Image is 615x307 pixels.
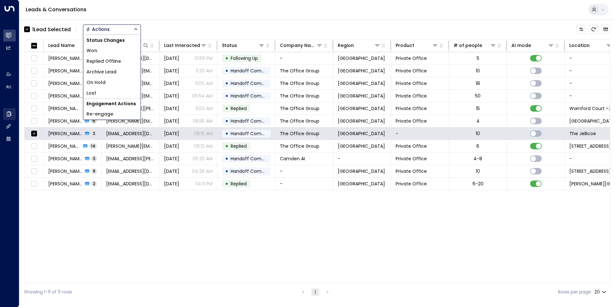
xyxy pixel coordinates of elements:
td: - [333,153,391,165]
span: The Office Group [280,80,319,87]
span: Toggle select row [30,155,38,163]
td: - [275,165,333,177]
span: Yesterday [164,143,179,149]
span: 14 [89,143,97,149]
div: 5 [477,55,479,61]
span: Tegan.Ellis@theofficegroup.com [106,155,155,162]
span: nicolablane@hotmail.com [106,168,155,174]
td: - [275,52,333,64]
span: Handoff Completed [231,80,276,87]
h1: Status Changes [83,35,141,45]
span: Toggle select row [30,180,38,188]
div: 10 [476,168,480,174]
span: Toggle select row [30,130,38,138]
span: London [338,181,385,187]
button: Customize [577,25,586,34]
span: Toggle select row [30,167,38,175]
span: Replied [231,105,247,112]
div: 10 [476,130,480,137]
span: Private Office [396,80,427,87]
p: 11:02 AM [196,105,213,112]
p: 06:54 AM [192,93,213,99]
span: London [338,68,385,74]
span: 6 [91,118,97,124]
span: Toggle select row [30,117,38,125]
span: Handoff Completed [231,118,276,124]
span: Private Office [396,105,427,112]
span: jamespinnerbbr@gmail.com [106,181,155,187]
div: Button group with a nested menu [83,24,141,34]
a: Leads & Conversations [26,6,87,13]
button: page 1 [311,288,319,296]
p: 05:20 AM [193,155,213,162]
div: # of people [454,42,482,49]
span: London [338,93,385,99]
p: 12:56 PM [195,55,213,61]
span: Private Office [396,93,427,99]
p: 04:11 PM [195,181,213,187]
span: Toggle select row [30,67,38,75]
div: Showing 1-11 of 11 rows [24,289,72,295]
span: Private Office [396,55,427,61]
span: Tegan Ellis [48,155,83,162]
div: • [225,128,228,139]
div: Last Interacted [164,42,200,49]
span: Ranjit Brainch [48,130,83,137]
div: • [225,116,228,126]
span: Handoff Completed [231,168,276,174]
div: • [225,65,228,76]
span: The Office Group [280,143,319,149]
span: Private Office [396,181,427,187]
td: - [275,178,333,190]
span: Yesterday [164,55,179,61]
span: Yesterday [164,80,179,87]
span: 180 Borough High Street [569,168,611,174]
span: Maisie King [48,80,83,87]
div: • [225,78,228,89]
span: London [338,105,385,112]
div: Product [396,42,438,49]
span: Following Up [231,55,258,61]
button: Actions [83,24,141,34]
span: James Pinner [48,181,83,187]
span: Private Office [396,168,427,174]
span: Handoff Completed [231,155,276,162]
div: AI mode [511,42,554,49]
div: • [225,178,228,189]
span: 133 Whitechapel High Street [569,143,611,149]
span: London [338,80,385,87]
p: 08:55 AM [193,118,213,124]
span: Won [87,47,97,54]
span: Camden AI [280,155,305,162]
div: 18 [476,80,480,87]
span: The Office Group [280,68,319,74]
span: Private Office [396,155,427,162]
span: Yesterday [164,168,179,174]
div: • [225,141,228,152]
div: 6 [476,143,479,149]
span: Rocio del Hoyo [48,143,81,149]
span: Nicola Merry [48,118,83,124]
div: • [225,103,228,114]
span: Lost [87,90,96,97]
div: 1 Lead Selected [32,25,71,33]
span: Toggle select row [30,142,38,150]
div: 10 [476,68,480,74]
span: 2 [91,131,97,136]
div: 20 [594,287,608,297]
p: 11:20 AM [196,68,213,74]
div: 15 [476,105,480,112]
span: Private Office [396,143,427,149]
span: The Office Group [280,118,319,124]
nav: pagination navigation [299,288,332,296]
div: Last Interacted [164,42,207,49]
div: Location [569,42,590,49]
div: Status [222,42,237,49]
p: 04:28 AM [192,168,213,174]
span: Warnford Court [569,105,605,112]
span: Yesterday [164,130,179,137]
span: London [338,55,385,61]
span: Re-engage [87,111,113,117]
span: Archive Lead [87,69,116,75]
p: 06:12 AM [194,143,213,149]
